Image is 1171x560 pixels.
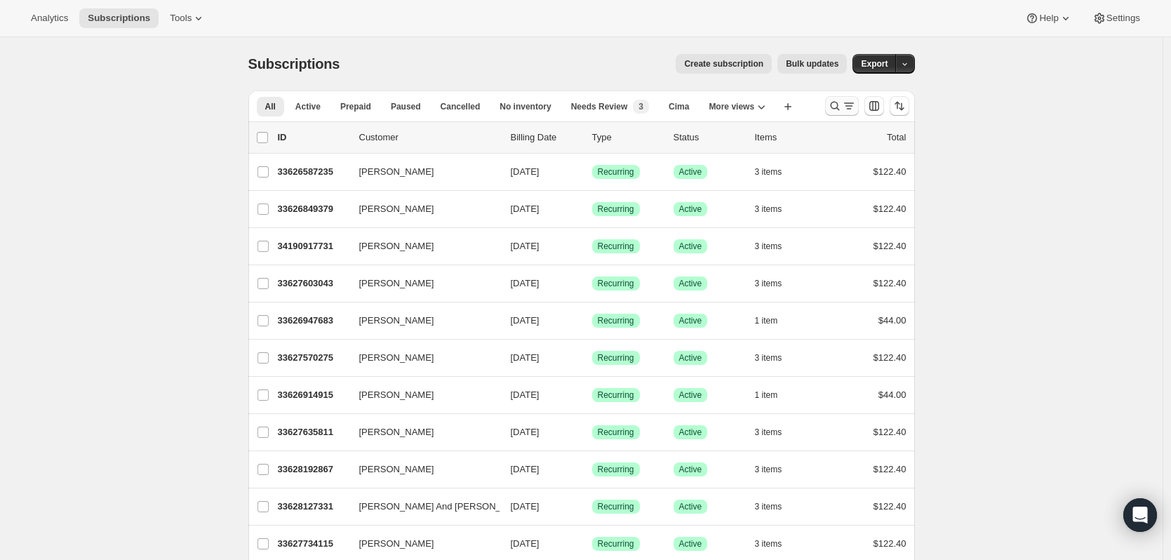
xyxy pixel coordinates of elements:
[351,495,491,518] button: [PERSON_NAME] And [PERSON_NAME]
[890,96,909,116] button: Sort the results
[874,204,906,214] span: $122.40
[679,501,702,512] span: Active
[755,352,782,364] span: 3 items
[598,352,634,364] span: Recurring
[391,101,421,112] span: Paused
[755,501,782,512] span: 3 items
[679,241,702,252] span: Active
[278,199,906,219] div: 33626849379[PERSON_NAME][DATE]SuccessRecurringSuccessActive3 items$122.40
[755,274,798,293] button: 3 items
[700,97,774,116] button: More views
[278,497,906,516] div: 33628127331[PERSON_NAME] And [PERSON_NAME][DATE]SuccessRecurringSuccessActive3 items$122.40
[79,8,159,28] button: Subscriptions
[170,13,192,24] span: Tools
[874,166,906,177] span: $122.40
[340,101,371,112] span: Prepaid
[598,538,634,549] span: Recurring
[755,538,782,549] span: 3 items
[679,464,702,475] span: Active
[674,131,744,145] p: Status
[278,162,906,182] div: 33626587235[PERSON_NAME][DATE]SuccessRecurringSuccessActive3 items$122.40
[278,537,348,551] p: 33627734115
[777,54,847,74] button: Bulk updates
[852,54,896,74] button: Export
[887,131,906,145] p: Total
[755,464,782,475] span: 3 items
[278,348,906,368] div: 33627570275[PERSON_NAME][DATE]SuccessRecurringSuccessActive3 items$122.40
[861,58,888,69] span: Export
[679,352,702,364] span: Active
[598,501,634,512] span: Recurring
[295,101,321,112] span: Active
[278,460,906,479] div: 33628192867[PERSON_NAME][DATE]SuccessRecurringSuccessActive3 items$122.40
[755,204,782,215] span: 3 items
[874,538,906,549] span: $122.40
[278,462,348,476] p: 33628192867
[755,348,798,368] button: 3 items
[511,501,540,512] span: [DATE]
[755,241,782,252] span: 3 items
[359,165,434,179] span: [PERSON_NAME]
[511,166,540,177] span: [DATE]
[874,464,906,474] span: $122.40
[669,101,689,112] span: Cima
[679,389,702,401] span: Active
[1039,13,1058,24] span: Help
[878,389,906,400] span: $44.00
[511,389,540,400] span: [DATE]
[679,278,702,289] span: Active
[878,315,906,326] span: $44.00
[598,166,634,178] span: Recurring
[598,204,634,215] span: Recurring
[598,464,634,475] span: Recurring
[777,97,799,116] button: Create new view
[598,241,634,252] span: Recurring
[511,278,540,288] span: [DATE]
[679,166,702,178] span: Active
[278,131,348,145] p: ID
[511,204,540,214] span: [DATE]
[278,202,348,216] p: 33626849379
[359,351,434,365] span: [PERSON_NAME]
[351,235,491,258] button: [PERSON_NAME]
[511,464,540,474] span: [DATE]
[755,497,798,516] button: 3 items
[755,166,782,178] span: 3 items
[278,236,906,256] div: 34190917731[PERSON_NAME][DATE]SuccessRecurringSuccessActive3 items$122.40
[265,101,276,112] span: All
[679,538,702,549] span: Active
[874,278,906,288] span: $122.40
[511,315,540,326] span: [DATE]
[755,131,825,145] div: Items
[864,96,884,116] button: Customize table column order and visibility
[351,458,491,481] button: [PERSON_NAME]
[351,309,491,332] button: [PERSON_NAME]
[511,538,540,549] span: [DATE]
[786,58,838,69] span: Bulk updates
[351,421,491,444] button: [PERSON_NAME]
[755,236,798,256] button: 3 items
[755,199,798,219] button: 3 items
[679,427,702,438] span: Active
[755,278,782,289] span: 3 items
[676,54,772,74] button: Create subscription
[679,315,702,326] span: Active
[351,198,491,220] button: [PERSON_NAME]
[278,422,906,442] div: 33627635811[PERSON_NAME][DATE]SuccessRecurringSuccessActive3 items$122.40
[874,427,906,437] span: $122.40
[511,427,540,437] span: [DATE]
[755,534,798,554] button: 3 items
[278,131,906,145] div: IDCustomerBilling DateTypeStatusItemsTotal
[598,427,634,438] span: Recurring
[31,13,68,24] span: Analytics
[571,101,628,112] span: Needs Review
[598,389,634,401] span: Recurring
[511,131,581,145] p: Billing Date
[278,165,348,179] p: 33626587235
[1017,8,1080,28] button: Help
[278,500,348,514] p: 33628127331
[755,311,794,331] button: 1 item
[351,533,491,555] button: [PERSON_NAME]
[638,101,643,112] span: 3
[755,427,782,438] span: 3 items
